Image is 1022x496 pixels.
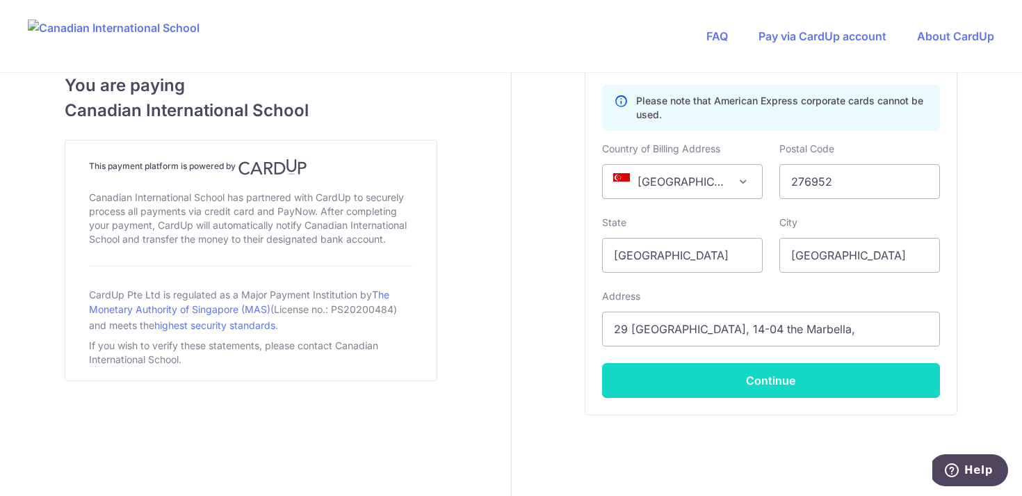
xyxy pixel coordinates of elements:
div: Canadian International School has partnered with CardUp to securely process all payments via cred... [89,188,413,249]
label: Address [602,289,640,303]
button: Continue [602,363,940,398]
span: Singapore [603,165,762,198]
p: Please note that American Express corporate cards cannot be used. [636,94,928,122]
label: City [779,216,797,230]
a: Pay via CardUp account [759,29,886,43]
div: If you wish to verify these statements, please contact Canadian International School. [89,336,413,369]
iframe: Opens a widget where you can find more information [932,454,1008,489]
img: CardUp [238,159,307,175]
h4: This payment platform is powered by [89,159,413,175]
label: Country of Billing Address [602,142,720,156]
div: CardUp Pte Ltd is regulated as a Major Payment Institution by (License no.: PS20200484) and meets... [89,283,413,336]
label: Postal Code [779,142,834,156]
a: highest security standards [154,319,275,331]
span: Canadian International School [65,98,437,123]
a: About CardUp [917,29,994,43]
a: FAQ [706,29,728,43]
label: State [602,216,626,230]
input: Example 123456 [779,164,940,199]
span: Singapore [602,164,763,199]
span: You are paying [65,73,437,98]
